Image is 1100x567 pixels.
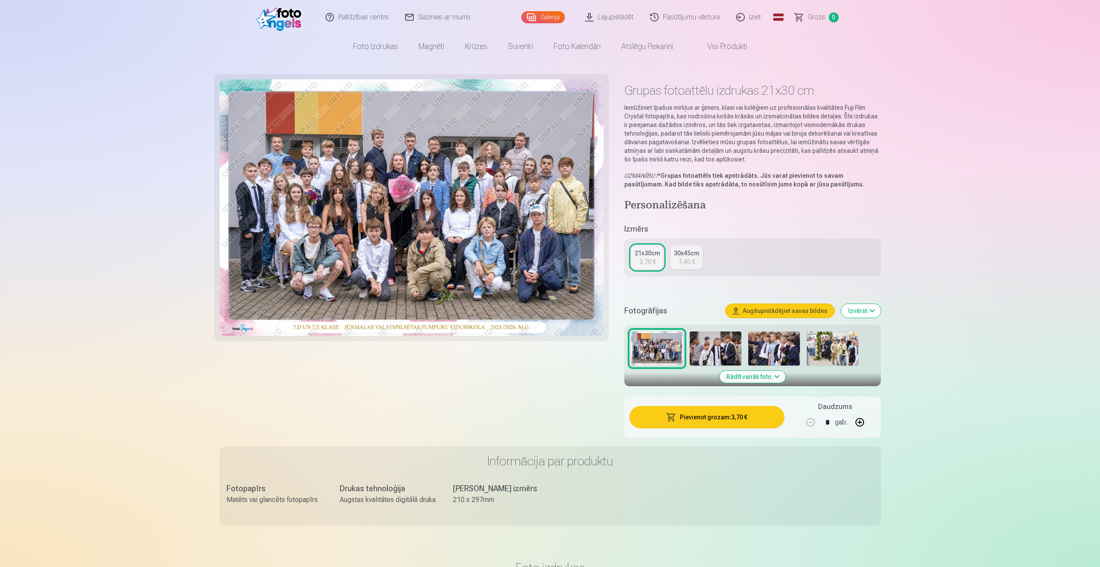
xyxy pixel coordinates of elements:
[453,483,549,495] div: [PERSON_NAME] izmērs
[521,11,565,23] a: Galerija
[340,495,436,505] div: Augstas kvalitātes digitālā druka
[841,304,881,318] button: Izvērst
[498,34,543,59] a: Suvenīri
[635,249,660,257] div: 21x30cm
[408,34,455,59] a: Magnēti
[679,257,695,266] div: 7,40 €
[683,34,757,59] a: Visi produkti
[455,34,498,59] a: Krūzes
[611,34,683,59] a: Atslēgu piekariņi
[343,34,408,59] a: Foto izdrukas
[624,172,657,179] em: UZMANĪBU !
[226,483,322,495] div: Fotopapīrs
[624,305,718,317] h5: Fotogrāfijas
[624,83,880,98] h1: Grupas fotoattēlu izdrukas 21x30 cm
[725,304,834,318] button: Augšupielādējiet savas bildes
[719,371,785,383] button: Rādīt vairāk foto
[624,199,880,213] h4: Personalizēšana
[670,245,703,270] a: 30x45cm7,40 €
[631,245,663,270] a: 21x30cm3,70 €
[543,34,611,59] a: Foto kalendāri
[639,257,656,266] div: 3,70 €
[453,495,549,505] div: 210 x 297mm
[835,412,848,433] div: gab.
[624,223,880,235] h5: Izmērs
[226,453,874,469] h3: Informācija par produktu
[674,249,699,257] div: 30x45cm
[226,495,322,505] div: Matēts vai glancēts fotopapīrs
[629,406,784,428] button: Pievienot grozam:3,70 €
[340,483,436,495] div: Drukas tehnoloģija
[818,402,852,412] h5: Daudzums
[624,172,864,188] strong: Grupas fotoattēls tiek apstrādāts. Jūs varat pievienot to savam pasūtījumam. Kad bilde tiks apstr...
[624,103,880,164] p: Iemūžiniet īpašus mirkļus ar ģimeni, klasi vai kolēģiem uz profesionālas kvalitātes Fuji Film Cry...
[257,3,306,31] img: /fa3
[829,12,839,22] span: 0
[808,12,825,22] span: Grozs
